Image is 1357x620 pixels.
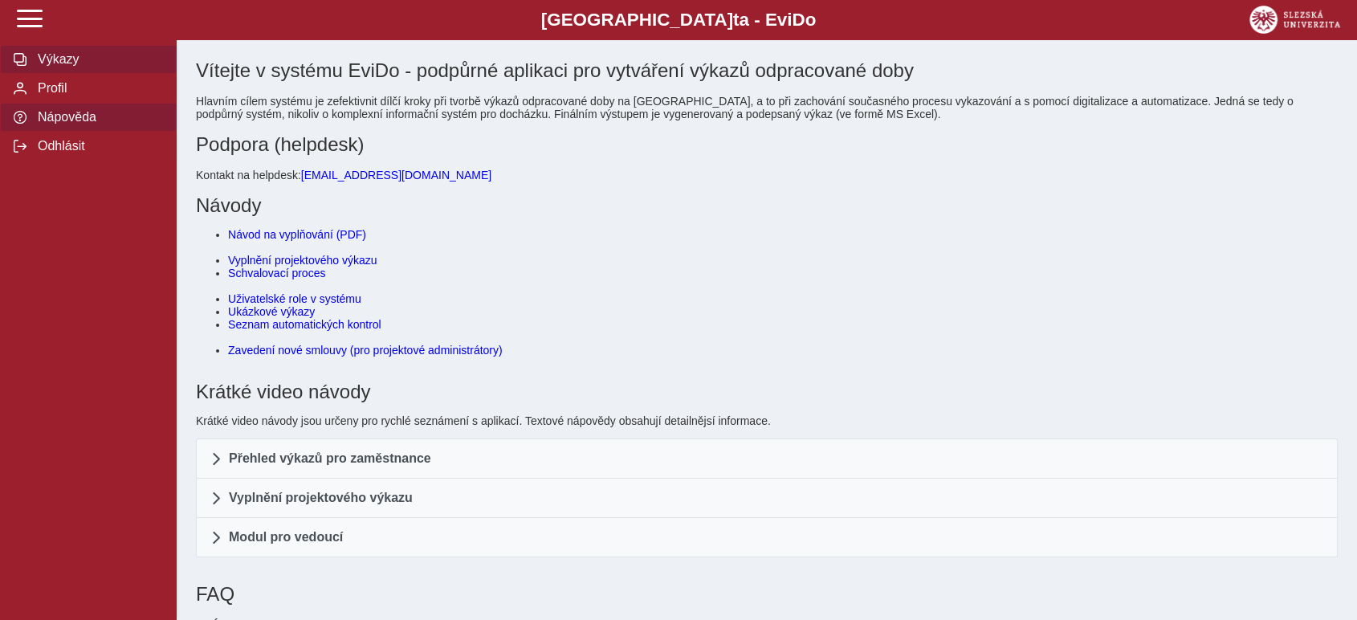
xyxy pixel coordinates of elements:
span: Přehled výkazů pro zaměstnance [229,452,431,465]
p: Krátké video návody jsou určeny pro rychlé seznámení s aplikací. Textové nápovědy obsahují detail... [196,414,1338,427]
a: Seznam automatických kontrol [228,318,381,331]
span: Odhlásit [33,139,163,153]
b: [GEOGRAPHIC_DATA] a - Evi [48,10,1309,31]
h1: Vítejte v systému EviDo - podpůrné aplikaci pro vytváření výkazů odpracované doby [196,59,1338,82]
span: Modul pro vedoucí [229,531,343,544]
span: Profil [33,81,163,96]
h1: Krátké video návody [196,381,1338,403]
a: [EMAIL_ADDRESS][DOMAIN_NAME] [301,169,491,182]
span: Nápověda [33,110,163,124]
h1: Podpora (helpdesk) [196,133,1338,156]
h1: Návody [196,194,1338,217]
a: Vyplnění projektového výkazu [228,254,377,267]
img: logo_web_su.png [1249,6,1340,34]
a: Návod na vyplňování (PDF) [228,228,366,241]
span: Vyplnění projektového výkazu [229,492,413,504]
h1: FAQ [196,583,1338,606]
a: Schvalovací proces [228,267,325,279]
span: o [805,10,817,30]
a: Ukázkové výkazy [228,305,315,318]
a: Zavedení nové smlouvy (pro projektové administrátory) [228,344,503,357]
a: Uživatelské role v systému [228,292,361,305]
span: t [733,10,739,30]
span: Výkazy [33,52,163,67]
span: D [792,10,805,30]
